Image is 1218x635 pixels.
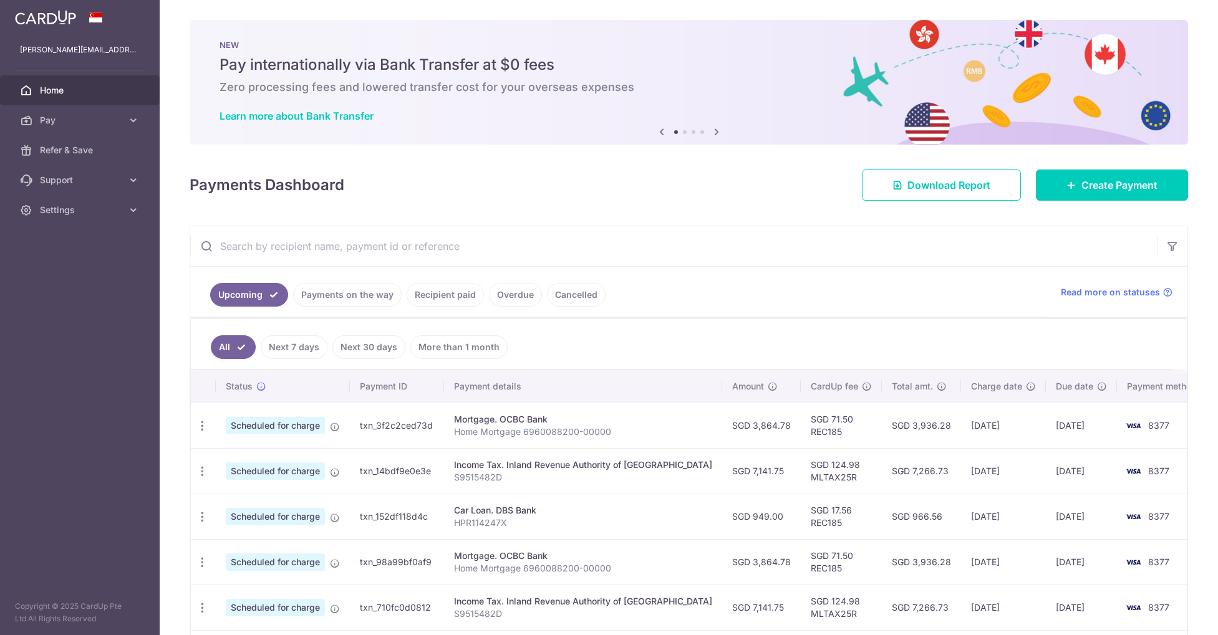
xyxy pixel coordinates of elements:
img: Bank Card [1121,464,1146,479]
span: Scheduled for charge [226,508,325,525]
td: SGD 7,141.75 [722,448,801,494]
span: Total amt. [892,380,933,393]
a: Next 30 days [332,335,405,359]
a: Next 7 days [261,335,327,359]
a: All [211,335,256,359]
span: CardUp fee [811,380,858,393]
img: Bank transfer banner [190,20,1188,145]
a: Upcoming [210,283,288,307]
span: Refer & Save [40,144,122,156]
a: Learn more about Bank Transfer [220,110,374,122]
p: HPR114247X [454,517,712,529]
a: Overdue [489,283,542,307]
span: 8377 [1148,556,1169,567]
th: Payment details [444,370,722,403]
span: 8377 [1148,602,1169,613]
span: Scheduled for charge [226,417,325,434]
div: Mortgage. OCBC Bank [454,413,712,426]
span: Home [40,84,122,97]
td: [DATE] [1046,539,1117,585]
p: S9515482D [454,608,712,620]
td: [DATE] [961,403,1046,448]
td: SGD 7,141.75 [722,585,801,630]
td: SGD 949.00 [722,494,801,539]
td: txn_710fc0d0812 [350,585,444,630]
th: Payment ID [350,370,444,403]
a: Payments on the way [293,283,402,307]
img: Bank Card [1121,555,1146,570]
span: 8377 [1148,420,1169,431]
div: Income Tax. Inland Revenue Authority of [GEOGRAPHIC_DATA] [454,595,712,608]
div: Mortgage. OCBC Bank [454,550,712,562]
input: Search by recipient name, payment id or reference [190,226,1158,266]
p: [PERSON_NAME][EMAIL_ADDRESS][DOMAIN_NAME] [20,44,140,56]
td: [DATE] [1046,448,1117,494]
td: SGD 124.98 MLTAX25R [801,585,882,630]
span: Status [226,380,253,393]
a: Download Report [862,169,1021,201]
span: Pay [40,114,122,127]
img: CardUp [15,10,76,25]
td: [DATE] [961,448,1046,494]
a: More than 1 month [410,335,508,359]
p: Home Mortgage 6960088200-00000 [454,426,712,438]
td: SGD 17.56 REC185 [801,494,882,539]
td: SGD 3,936.28 [882,403,961,448]
div: Income Tax. Inland Revenue Authority of [GEOGRAPHIC_DATA] [454,459,712,471]
span: Read more on statuses [1061,286,1160,298]
a: Read more on statuses [1061,286,1172,298]
img: Bank Card [1121,600,1146,615]
td: SGD 7,266.73 [882,585,961,630]
a: Cancelled [547,283,606,307]
span: Scheduled for charge [226,599,325,616]
th: Payment method [1117,370,1212,403]
span: Scheduled for charge [226,462,325,480]
span: Scheduled for charge [226,553,325,571]
span: 8377 [1148,511,1169,522]
td: SGD 3,936.28 [882,539,961,585]
td: txn_152df118d4c [350,494,444,539]
td: [DATE] [961,539,1046,585]
td: SGD 3,864.78 [722,403,801,448]
td: SGD 3,864.78 [722,539,801,585]
td: txn_14bdf9e0e3e [350,448,444,494]
h6: Zero processing fees and lowered transfer cost for your overseas expenses [220,80,1158,95]
a: Recipient paid [407,283,484,307]
td: [DATE] [961,585,1046,630]
td: SGD 966.56 [882,494,961,539]
td: txn_3f2c2ced73d [350,403,444,448]
td: [DATE] [1046,494,1117,539]
img: Bank Card [1121,418,1146,433]
span: Create Payment [1081,178,1158,193]
p: S9515482D [454,471,712,484]
td: SGD 71.50 REC185 [801,539,882,585]
td: SGD 71.50 REC185 [801,403,882,448]
p: Home Mortgage 6960088200-00000 [454,562,712,575]
td: [DATE] [961,494,1046,539]
span: Support [40,174,122,186]
span: 8377 [1148,466,1169,476]
td: txn_98a99bf0af9 [350,539,444,585]
span: Download Report [907,178,990,193]
td: [DATE] [1046,585,1117,630]
h5: Pay internationally via Bank Transfer at $0 fees [220,55,1158,75]
span: Settings [40,204,122,216]
div: Car Loan. DBS Bank [454,504,712,517]
p: NEW [220,40,1158,50]
td: SGD 124.98 MLTAX25R [801,448,882,494]
span: Amount [732,380,764,393]
span: Charge date [971,380,1022,393]
a: Create Payment [1036,169,1188,201]
img: Bank Card [1121,509,1146,524]
h4: Payments Dashboard [190,174,344,196]
td: [DATE] [1046,403,1117,448]
span: Due date [1056,380,1093,393]
td: SGD 7,266.73 [882,448,961,494]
